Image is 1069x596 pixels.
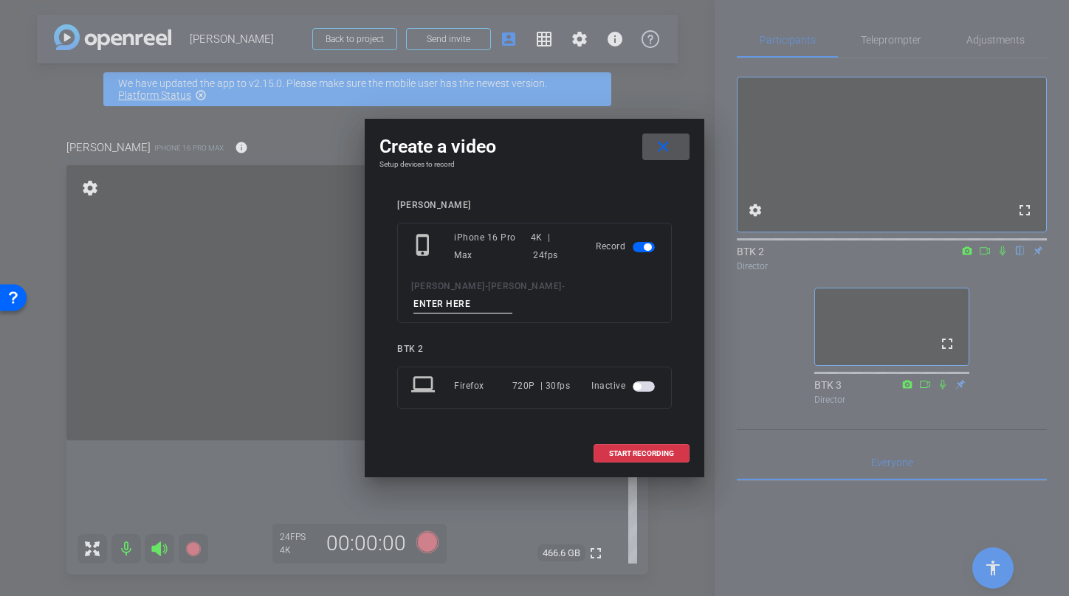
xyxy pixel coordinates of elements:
div: Firefox [454,372,512,399]
span: [PERSON_NAME] [411,281,485,291]
span: - [562,281,566,291]
div: [PERSON_NAME] [397,200,672,211]
div: 720P | 30fps [512,372,571,399]
button: START RECORDING [594,444,690,462]
span: [PERSON_NAME] [488,281,562,291]
div: BTK 2 [397,344,672,355]
div: Create a video [379,134,690,160]
span: - [485,281,489,291]
div: Record [596,229,658,264]
mat-icon: laptop [411,372,438,399]
div: iPhone 16 Pro Max [454,229,531,264]
mat-icon: close [654,138,673,156]
h4: Setup devices to record [379,160,690,169]
span: START RECORDING [609,450,674,457]
mat-icon: phone_iphone [411,233,438,260]
input: ENTER HERE [413,295,512,313]
div: Inactive [591,372,658,399]
div: 4K | 24fps [531,229,574,264]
